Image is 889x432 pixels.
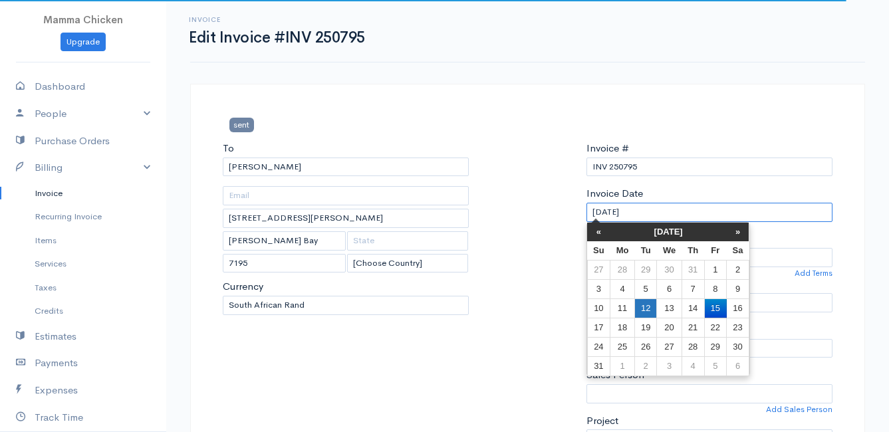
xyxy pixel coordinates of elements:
[727,223,749,241] th: »
[704,356,726,376] td: 5
[634,356,656,376] td: 2
[610,279,635,298] td: 4
[657,298,682,318] td: 13
[43,13,123,26] span: Mamma Chicken
[682,260,704,279] td: 31
[223,231,346,251] input: City
[61,33,106,52] a: Upgrade
[704,279,726,298] td: 8
[727,356,749,376] td: 6
[587,318,610,337] td: 17
[189,29,365,46] h1: Edit Invoice #INV 250795
[223,209,469,228] input: Address
[634,318,656,337] td: 19
[610,298,635,318] td: 11
[610,223,727,241] th: [DATE]
[223,141,234,156] label: To
[587,279,610,298] td: 3
[682,241,704,261] th: Th
[727,260,749,279] td: 2
[634,241,656,261] th: Tu
[610,318,635,337] td: 18
[657,318,682,337] td: 20
[727,337,749,356] td: 30
[634,298,656,318] td: 12
[587,260,610,279] td: 27
[610,337,635,356] td: 25
[704,241,726,261] th: Fr
[795,267,832,279] a: Add Terms
[587,356,610,376] td: 31
[223,254,346,273] input: Zip
[704,298,726,318] td: 15
[587,241,610,261] th: Su
[634,279,656,298] td: 5
[657,279,682,298] td: 6
[682,356,704,376] td: 4
[586,186,643,201] label: Invoice Date
[587,337,610,356] td: 24
[727,279,749,298] td: 9
[229,118,254,132] span: sent
[610,356,635,376] td: 1
[634,337,656,356] td: 26
[657,241,682,261] th: We
[634,260,656,279] td: 29
[682,318,704,337] td: 21
[682,337,704,356] td: 28
[587,298,610,318] td: 10
[704,260,726,279] td: 1
[223,186,469,205] input: Email
[682,279,704,298] td: 7
[704,318,726,337] td: 22
[704,337,726,356] td: 29
[586,413,618,429] label: Project
[586,141,629,156] label: Invoice #
[657,356,682,376] td: 3
[657,337,682,356] td: 27
[347,231,467,251] input: State
[727,298,749,318] td: 16
[682,298,704,318] td: 14
[223,158,469,177] input: Client Name
[610,260,635,279] td: 28
[727,241,749,261] th: Sa
[587,223,610,241] th: «
[189,16,365,23] h6: Invoice
[610,241,635,261] th: Mo
[223,279,263,294] label: Currency
[727,318,749,337] td: 23
[766,403,832,415] a: Add Sales Person
[586,203,832,222] input: dd-mm-yyyy
[657,260,682,279] td: 30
